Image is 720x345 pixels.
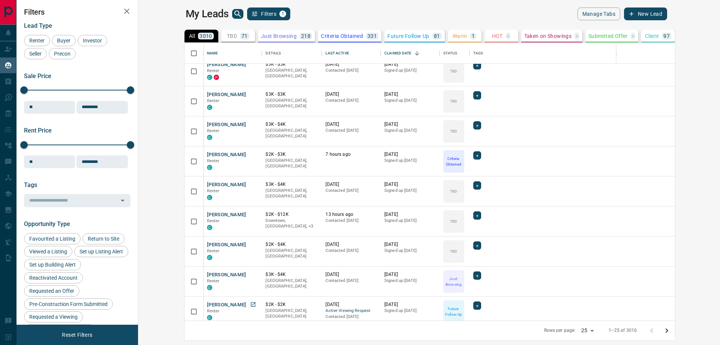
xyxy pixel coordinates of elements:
p: TBD [450,98,457,104]
p: TBD [450,68,457,74]
div: Set up Listing Alert [74,246,128,257]
div: Precon [49,48,76,59]
p: $2K - $12K [265,211,318,218]
span: Seller [27,51,44,57]
span: + [476,152,478,159]
div: Set up Building Alert [24,259,81,270]
p: $3K - $4K [265,181,318,188]
div: + [473,61,481,69]
div: Reactivated Account [24,272,83,283]
p: 97 [663,33,670,39]
div: Tags [469,43,704,64]
button: Manage Tabs [577,8,620,20]
p: [DATE] [384,181,436,188]
p: Submitted Offer [588,33,628,39]
p: TBD [450,128,457,134]
div: condos.ca [207,165,212,170]
div: Investor [78,35,107,46]
div: condos.ca [207,195,212,200]
p: Criteria Obtained [321,33,363,39]
p: [GEOGRAPHIC_DATA], [GEOGRAPHIC_DATA] [265,248,318,259]
span: Renter [207,218,220,223]
p: 1–25 of 3010 [609,327,637,334]
button: [PERSON_NAME] [207,301,246,309]
span: Renter [207,309,220,313]
p: [DATE] [384,211,436,218]
p: 81 [434,33,440,39]
button: search button [232,9,243,19]
div: condos.ca [207,135,212,140]
div: Last Active [325,43,349,64]
p: [DATE] [384,241,436,248]
p: Signed up [DATE] [384,68,436,74]
p: [DATE] [325,121,377,128]
div: + [473,211,481,220]
span: Renter [207,249,220,253]
span: Requested an Offer [27,288,77,294]
p: Contacted [DATE] [325,314,377,320]
div: + [473,151,481,160]
span: Favourited a Listing [27,236,78,242]
p: Warm [453,33,467,39]
p: 3010 [199,33,212,39]
p: [GEOGRAPHIC_DATA], [GEOGRAPHIC_DATA] [265,308,318,319]
div: condos.ca [207,285,212,290]
div: 25 [578,325,596,336]
p: Contacted [DATE] [325,68,377,74]
p: Signed up [DATE] [384,248,436,254]
span: 1 [280,11,285,17]
button: [PERSON_NAME] [207,91,246,98]
p: Taken on Showings [524,33,572,39]
span: + [476,242,478,249]
div: Tags [473,43,483,64]
div: Last Active [322,43,381,64]
div: Requested a Viewing [24,311,83,322]
button: [PERSON_NAME] [207,181,246,188]
h2: Filters [24,8,130,17]
div: + [473,91,481,99]
span: Renter [207,279,220,283]
span: Precon [51,51,73,57]
button: [PERSON_NAME] [207,151,246,158]
span: Set up Listing Alert [77,249,126,255]
p: Client [645,33,659,39]
button: Filters1 [247,8,290,20]
p: $3K - $5K [265,61,318,68]
button: [PERSON_NAME] [207,121,246,128]
span: Pre-Construction Form Submitted [27,301,110,307]
p: Signed up [DATE] [384,278,436,284]
div: Status [439,43,469,64]
span: Set up Building Alert [27,262,78,268]
p: [GEOGRAPHIC_DATA], [GEOGRAPHIC_DATA] [265,278,318,289]
p: Signed up [DATE] [384,158,436,164]
div: Details [262,43,322,64]
span: Investor [80,38,105,44]
p: [DATE] [384,301,436,308]
span: Renter [207,158,220,163]
p: Contacted [DATE] [325,218,377,224]
p: $2K - $4K [265,241,318,248]
p: TBD [450,218,457,224]
p: TBD [450,249,457,254]
div: condos.ca [207,105,212,110]
p: Signed up [DATE] [384,218,436,224]
a: Open in New Tab [248,300,258,309]
div: condos.ca [207,255,212,260]
span: Buyer [54,38,73,44]
p: [DATE] [325,271,377,278]
span: Rent Price [24,127,52,134]
p: $3K - $4K [265,271,318,278]
button: [PERSON_NAME] [207,271,246,279]
span: + [476,92,478,99]
button: Reset Filters [57,328,97,341]
p: Contacted [DATE] [325,98,377,104]
button: Sort [412,48,422,59]
p: Signed up [DATE] [384,188,436,194]
p: Future Follow Up [387,33,429,39]
div: Favourited a Listing [24,233,81,244]
span: Renter [207,68,220,73]
p: 71 [241,33,248,39]
h1: My Leads [186,8,229,20]
span: Active Viewing Request [325,308,377,314]
span: Requested a Viewing [27,314,80,320]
